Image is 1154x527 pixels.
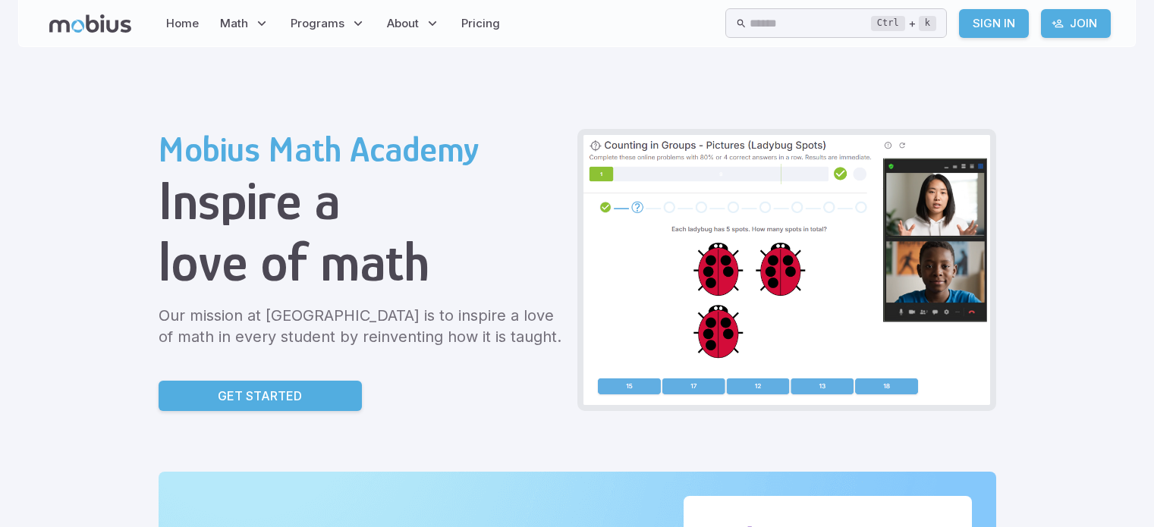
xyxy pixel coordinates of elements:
span: Programs [291,15,344,32]
a: Get Started [159,381,362,411]
a: Pricing [457,6,505,41]
span: About [387,15,419,32]
a: Home [162,6,203,41]
h1: Inspire a [159,170,565,231]
a: Sign In [959,9,1029,38]
p: Our mission at [GEOGRAPHIC_DATA] is to inspire a love of math in every student by reinventing how... [159,305,565,347]
p: Get Started [218,387,302,405]
kbd: Ctrl [871,16,905,31]
div: + [871,14,936,33]
span: Math [220,15,248,32]
h2: Mobius Math Academy [159,129,565,170]
kbd: k [919,16,936,31]
a: Join [1041,9,1111,38]
img: Grade 2 Class [583,135,990,405]
h1: love of math [159,231,565,293]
